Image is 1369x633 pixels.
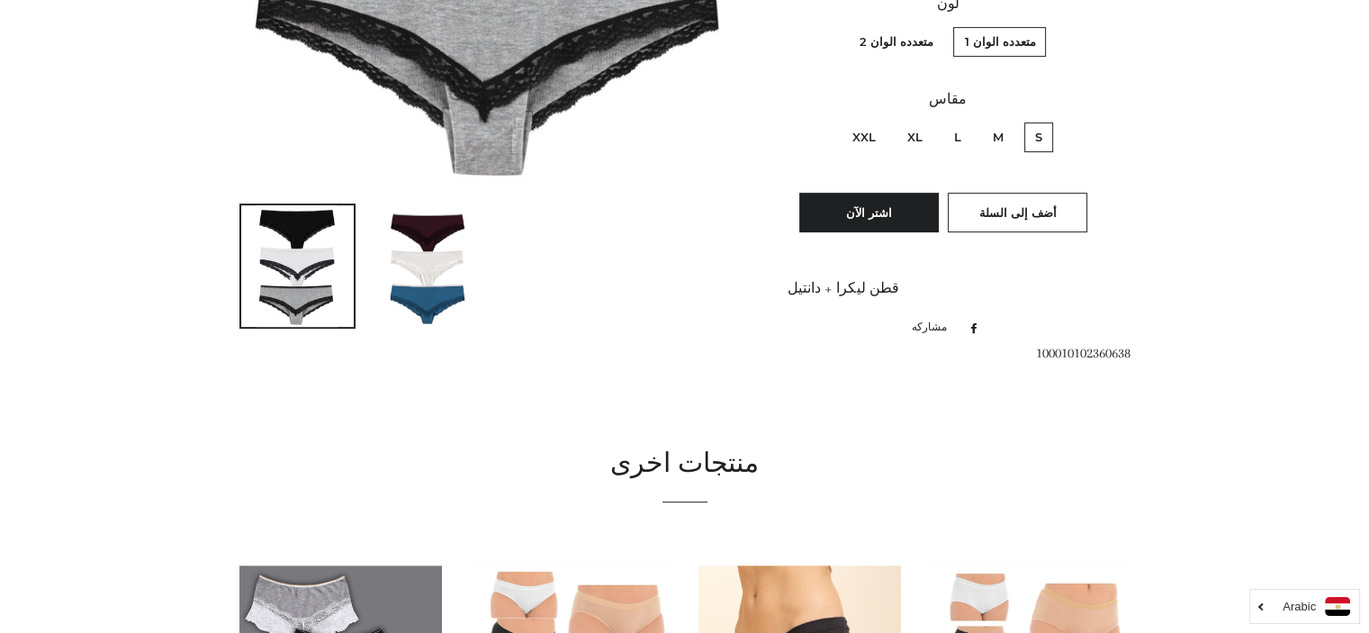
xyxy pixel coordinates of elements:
label: S [1024,122,1053,152]
div: قطن ليكرا + دانتيل [788,277,1107,300]
label: M [982,122,1014,152]
i: Arabic [1283,601,1316,612]
label: مقاس [788,88,1107,111]
span: مشاركه [912,318,956,338]
label: متعدده الوان 2 [848,27,943,57]
label: XL [896,122,933,152]
span: 100010102360638 [1036,345,1130,361]
img: تحميل الصورة في عارض المعرض ، بيكينى سليب حريمى 3 فى الباك [387,205,468,327]
label: XXL [842,122,887,152]
a: Arabic [1259,597,1350,616]
button: أضف إلى السلة [948,193,1087,232]
label: متعدده الوان 1 [953,27,1046,57]
button: اشتر الآن [799,193,939,232]
img: تحميل الصورة في عارض المعرض ، بيكينى سليب حريمى 3 فى الباك [257,205,338,327]
label: L [943,122,972,152]
span: أضف إلى السلة [978,205,1056,220]
h2: منتجات اخرى [239,446,1130,484]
